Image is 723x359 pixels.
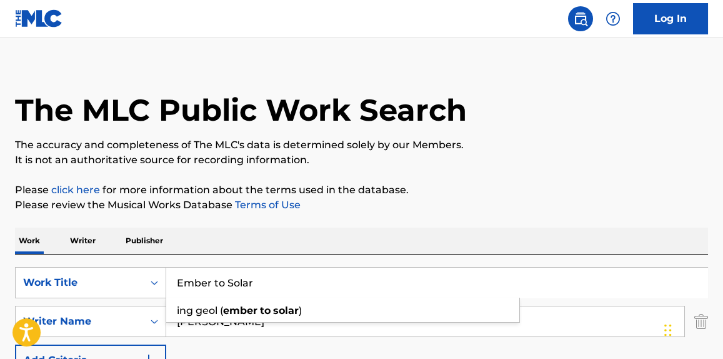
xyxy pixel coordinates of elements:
strong: to [260,305,271,316]
span: ) [299,305,302,316]
div: Drag [664,311,672,349]
p: Please for more information about the terms used in the database. [15,183,708,198]
p: It is not an authoritative source for recording information. [15,153,708,168]
div: Help [601,6,626,31]
a: Public Search [568,6,593,31]
p: Please review the Musical Works Database [15,198,708,213]
img: help [606,11,621,26]
strong: solar [273,305,299,316]
img: MLC Logo [15,9,63,28]
p: Publisher [122,228,167,254]
p: The accuracy and completeness of The MLC's data is determined solely by our Members. [15,138,708,153]
div: Writer Name [23,314,136,329]
strong: ember [223,305,257,316]
h1: The MLC Public Work Search [15,91,467,129]
div: Work Title [23,275,136,290]
a: click here [51,184,100,196]
img: search [573,11,588,26]
span: ing geol ( [177,305,223,316]
a: Terms of Use [232,199,301,211]
p: Work [15,228,44,254]
p: Writer [66,228,99,254]
a: Log In [633,3,708,34]
iframe: Chat Widget [661,299,723,359]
